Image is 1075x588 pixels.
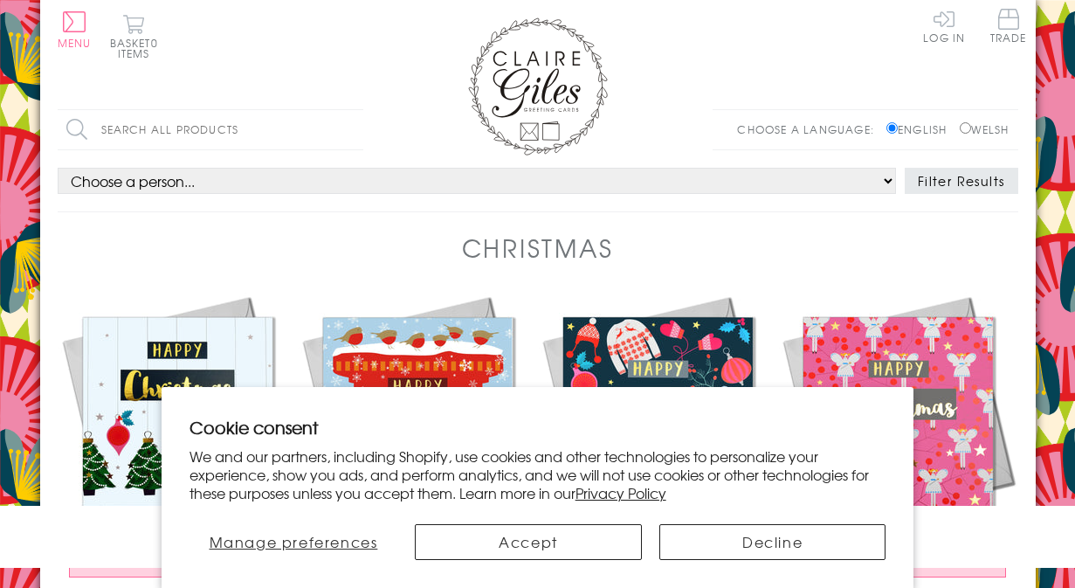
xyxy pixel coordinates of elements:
img: Christmas Card, Robins on a Postbox, text foiled in shiny gold [298,292,538,532]
span: Trade [990,9,1027,43]
input: English [886,122,898,134]
button: Menu [58,11,92,48]
button: Basket0 items [110,14,158,59]
span: Manage preferences [210,531,378,552]
button: Filter Results [905,168,1018,194]
label: Welsh [960,121,1010,137]
button: Accept [415,524,642,560]
img: Christmas Card, Fairies on Pink, text foiled in shiny gold [778,292,1018,532]
h1: Christmas [462,230,614,266]
span: Menu [58,35,92,51]
button: Decline [659,524,886,560]
img: Claire Giles Greetings Cards [468,17,608,156]
h2: Cookie consent [190,415,886,439]
a: Trade [990,9,1027,46]
input: Search [346,110,363,149]
a: Privacy Policy [575,482,666,503]
button: Manage preferences [190,524,398,560]
input: Welsh [960,122,971,134]
img: Christmas Card, Trees and Baubles, text foiled in shiny gold [58,292,298,532]
p: Choose a language: [737,121,883,137]
p: We and our partners, including Shopify, use cookies and other technologies to personalize your ex... [190,447,886,502]
a: Log In [923,9,965,43]
img: Christmas Card, Jumpers & Mittens, text foiled in shiny gold [538,292,778,532]
label: English [886,121,955,137]
span: 0 items [118,35,158,61]
input: Search all products [58,110,363,149]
